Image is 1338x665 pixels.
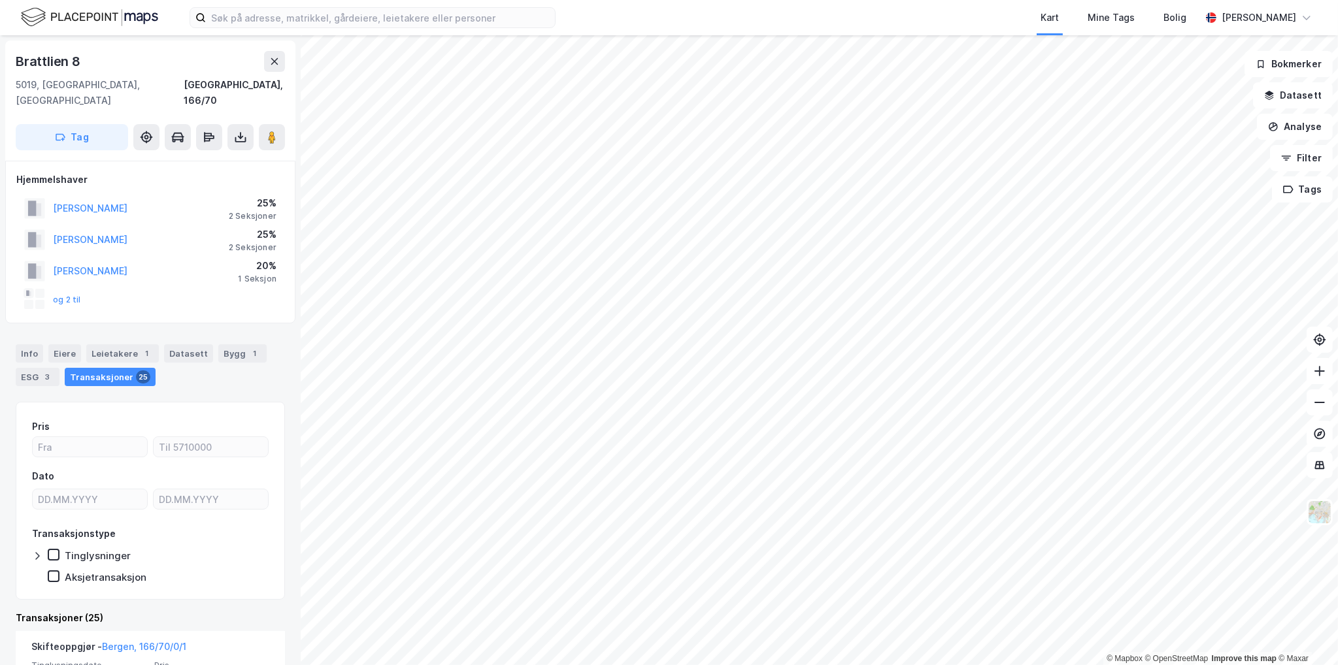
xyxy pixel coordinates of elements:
button: Datasett [1253,82,1333,108]
iframe: Chat Widget [1273,602,1338,665]
div: [GEOGRAPHIC_DATA], 166/70 [184,77,285,108]
a: OpenStreetMap [1145,654,1209,663]
div: Transaksjoner (25) [16,610,285,626]
div: Brattlien 8 [16,51,83,72]
div: [PERSON_NAME] [1222,10,1296,25]
div: 20% [238,258,276,274]
input: DD.MM.YYYY [154,489,268,509]
div: 1 [248,347,261,360]
div: Dato [32,468,54,484]
div: 1 Seksjon [238,274,276,284]
div: 1 [141,347,154,360]
a: Improve this map [1212,654,1277,663]
div: Bygg [218,344,267,363]
input: Søk på adresse, matrikkel, gårdeiere, leietakere eller personer [206,8,555,27]
input: Fra [33,437,147,457]
div: Kontrollprogram for chat [1273,602,1338,665]
div: Mine Tags [1088,10,1135,25]
div: Leietakere [86,344,159,363]
a: Mapbox [1107,654,1143,663]
div: 3 [41,370,54,383]
div: Eiere [48,344,81,363]
div: Bolig [1163,10,1186,25]
div: ESG [16,368,59,386]
div: Aksjetransaksjon [65,571,146,583]
div: Kart [1041,10,1059,25]
div: 25% [229,195,276,211]
div: Info [16,344,43,363]
button: Filter [1270,145,1333,171]
div: Skifteoppgjør - [31,639,186,660]
div: Tinglysninger [65,549,131,562]
a: Bergen, 166/70/0/1 [102,641,186,652]
button: Bokmerker [1245,51,1333,77]
div: Transaksjoner [65,368,156,386]
img: Z [1307,500,1332,525]
img: logo.f888ab2527a4732fd821a326f86c7f29.svg [21,6,158,29]
div: Transaksjonstype [32,526,116,542]
div: 25% [229,227,276,242]
div: 25 [136,370,150,383]
div: 2 Seksjoner [229,211,276,221]
button: Analyse [1257,114,1333,140]
input: Til 5710000 [154,437,268,457]
div: 5019, [GEOGRAPHIC_DATA], [GEOGRAPHIC_DATA] [16,77,184,108]
div: Datasett [164,344,213,363]
button: Tags [1272,176,1333,203]
div: Pris [32,419,50,434]
div: 2 Seksjoner [229,242,276,253]
input: DD.MM.YYYY [33,489,147,509]
button: Tag [16,124,128,150]
div: Hjemmelshaver [16,172,284,187]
